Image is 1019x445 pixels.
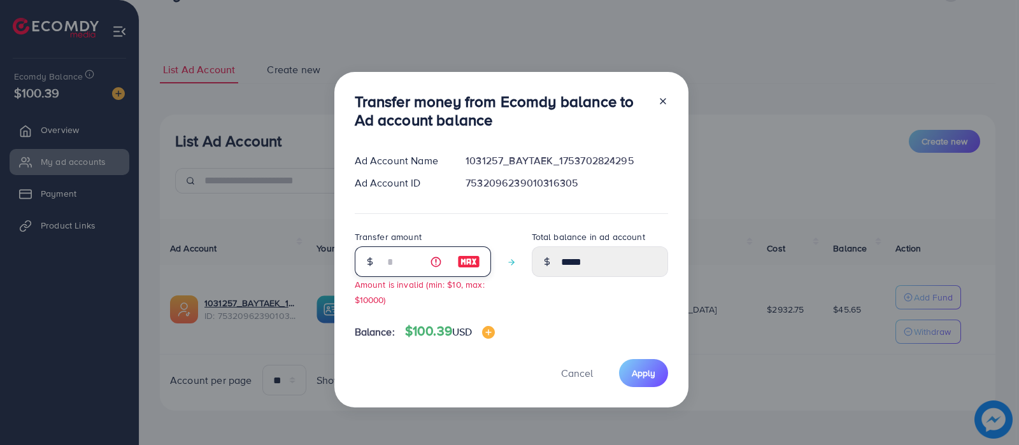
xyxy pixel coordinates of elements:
h4: $100.39 [405,323,495,339]
button: Apply [619,359,668,386]
span: Balance: [355,325,395,339]
img: image [482,326,495,339]
button: Cancel [545,359,609,386]
img: image [457,254,480,269]
span: Apply [632,367,655,379]
div: 1031257_BAYTAEK_1753702824295 [455,153,678,168]
div: Ad Account ID [345,176,456,190]
small: Amount is invalid (min: $10, max: $10000) [355,278,485,305]
h3: Transfer money from Ecomdy balance to Ad account balance [355,92,648,129]
span: USD [452,325,472,339]
label: Total balance in ad account [532,230,645,243]
span: Cancel [561,366,593,380]
div: 7532096239010316305 [455,176,678,190]
div: Ad Account Name [345,153,456,168]
label: Transfer amount [355,230,422,243]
